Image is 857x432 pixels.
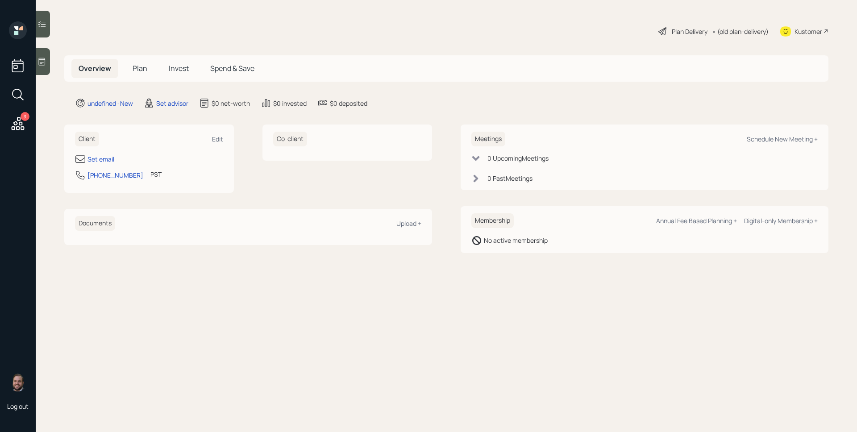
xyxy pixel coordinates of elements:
h6: Client [75,132,99,146]
span: Plan [133,63,147,73]
div: $0 net-worth [212,99,250,108]
div: Digital-only Membership + [744,216,818,225]
span: Spend & Save [210,63,254,73]
div: Annual Fee Based Planning + [656,216,737,225]
h6: Meetings [471,132,505,146]
div: Set advisor [156,99,188,108]
div: Edit [212,135,223,143]
div: Log out [7,402,29,411]
div: Kustomer [795,27,822,36]
h6: Membership [471,213,514,228]
div: Upload + [396,219,421,228]
div: 3 [21,112,29,121]
div: $0 deposited [330,99,367,108]
div: Set email [87,154,114,164]
img: james-distasi-headshot.png [9,374,27,391]
div: [PHONE_NUMBER] [87,170,143,180]
div: • (old plan-delivery) [712,27,769,36]
span: Invest [169,63,189,73]
h6: Documents [75,216,115,231]
h6: Co-client [273,132,307,146]
div: 0 Past Meeting s [487,174,533,183]
div: PST [150,170,162,179]
div: undefined · New [87,99,133,108]
div: Schedule New Meeting + [747,135,818,143]
div: Plan Delivery [672,27,707,36]
div: 0 Upcoming Meeting s [487,154,549,163]
div: No active membership [484,236,548,245]
div: $0 invested [273,99,307,108]
span: Overview [79,63,111,73]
